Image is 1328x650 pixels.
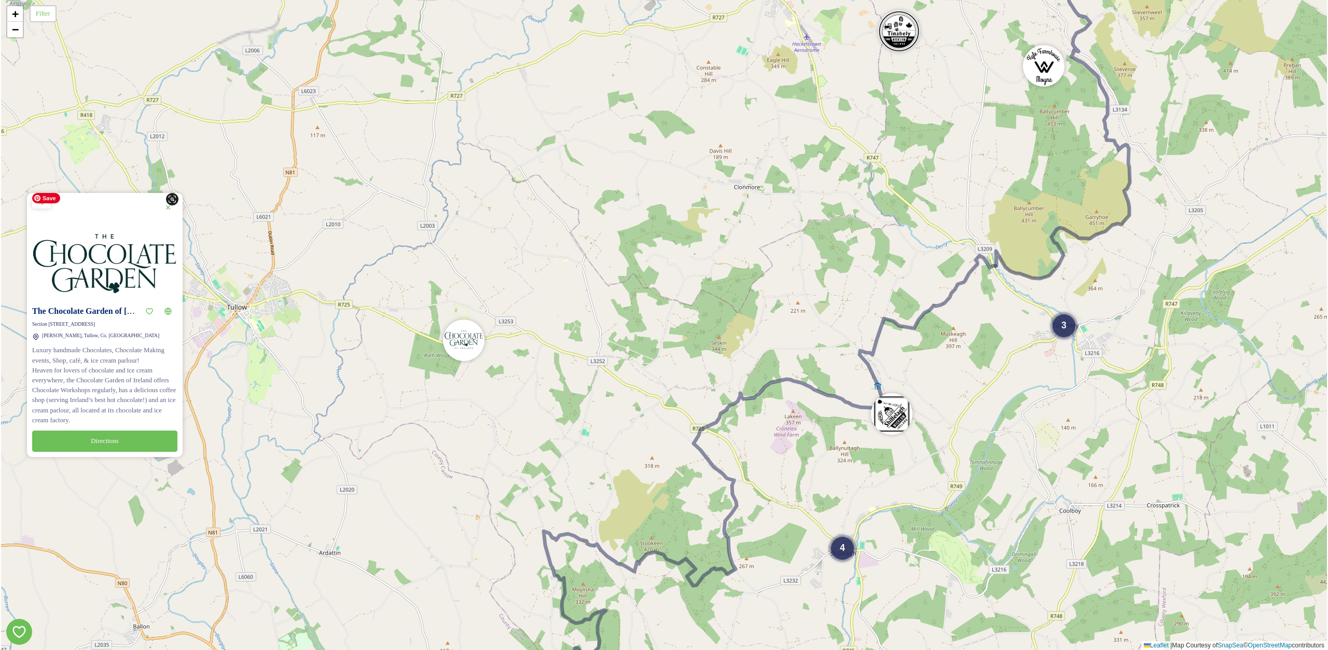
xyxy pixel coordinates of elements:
[1170,642,1172,649] span: |
[1248,642,1292,649] a: OpenStreetMap
[1061,320,1067,330] span: 3
[32,345,177,425] span: Luxury handmade Chocolates, Chocolate Making events, Shop, café, & ice cream parlour! Heaven for ...
[878,10,920,52] img: Marker
[1144,642,1169,649] a: Leaflet
[27,193,183,349] img: The%20Chocolate%20Garden%20Logo.png
[30,5,57,22] div: Filter
[1141,641,1327,650] div: Map Courtesy of © contributors
[42,333,159,338] span: [PERSON_NAME], Tullow, Co. [GEOGRAPHIC_DATA]
[32,431,177,452] button: Directions
[32,193,60,203] span: Save
[12,23,19,36] span: −
[32,321,95,328] span: Section [STREET_ADDRESS]
[7,22,23,37] a: Zoom out
[7,6,23,22] a: Zoom in
[1023,45,1064,87] img: Marker
[1218,642,1243,649] a: SnapSea
[42,330,159,340] a: [PERSON_NAME], Tullow, Co. [GEOGRAPHIC_DATA]
[32,306,214,316] strong: The Chocolate Garden of [GEOGRAPHIC_DATA]
[443,320,485,361] img: Marker
[831,537,854,560] div: 4
[1053,314,1075,337] div: 3
[840,543,845,553] span: 4
[12,7,19,20] span: +
[871,393,912,435] img: Marker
